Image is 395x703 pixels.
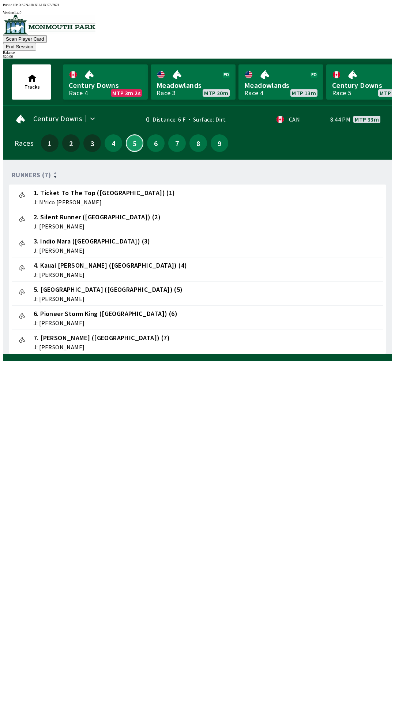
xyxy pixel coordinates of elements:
span: 2 [64,141,78,146]
span: Meadowlands [157,81,230,90]
button: 4 [105,134,122,152]
span: 3. Indio Mara ([GEOGRAPHIC_DATA]) (3) [34,237,150,246]
div: Runners (7) [12,171,383,179]
div: Race 5 [332,90,351,96]
button: 3 [83,134,101,152]
span: J: [PERSON_NAME] [34,272,187,278]
button: 5 [126,134,143,152]
button: 9 [211,134,228,152]
span: MTP 33m [355,116,379,122]
div: 0 [123,116,150,122]
button: 6 [147,134,165,152]
span: 8 [191,141,205,146]
span: Meadowlands [244,81,317,90]
button: End Session [3,43,36,51]
div: Public ID: [3,3,392,7]
button: 1 [41,134,59,152]
span: MTP 13m [292,90,316,96]
span: 8:44 PM [330,116,350,122]
div: CAN [289,116,300,122]
button: Tracks [12,64,51,100]
span: Tracks [25,83,40,90]
div: $ 20.00 [3,55,392,59]
span: Distance: 6 F [153,116,185,123]
span: 2. Silent Runner ([GEOGRAPHIC_DATA]) (2) [34,212,161,222]
span: 3 [85,141,99,146]
span: 9 [212,141,226,146]
span: 6 [149,141,163,146]
span: Century Downs [69,81,142,90]
span: J: [PERSON_NAME] [34,296,183,302]
span: XS7N-UKXU-HXK7-767J [19,3,59,7]
div: Version 1.4.0 [3,11,392,15]
span: J: N'rico [PERSON_NAME] [34,199,175,205]
span: Surface: Dirt [186,116,226,123]
button: 7 [168,134,186,152]
a: MeadowlandsRace 3MTP 20m [151,64,236,100]
button: 2 [62,134,80,152]
button: Scan Player Card [3,35,47,43]
span: 4 [106,141,120,146]
span: 1 [43,141,57,146]
img: venue logo [3,15,95,34]
div: Race 3 [157,90,176,96]
span: J: [PERSON_NAME] [34,248,150,253]
a: Century DownsRace 4MTP 3m 2s [63,64,148,100]
div: Race 4 [244,90,263,96]
div: Balance [3,51,392,55]
span: MTP 3m 2s [112,90,140,96]
button: 8 [189,134,207,152]
span: 6. Pioneer Storm King ([GEOGRAPHIC_DATA]) (6) [34,309,177,319]
span: 7 [170,141,184,146]
a: MeadowlandsRace 4MTP 13m [238,64,323,100]
span: J: [PERSON_NAME] [34,320,177,326]
span: MTP 20m [204,90,228,96]
div: Races [15,140,33,146]
span: J: [PERSON_NAME] [34,344,170,350]
span: 7. [PERSON_NAME] ([GEOGRAPHIC_DATA]) (7) [34,333,170,343]
span: 5. [GEOGRAPHIC_DATA] ([GEOGRAPHIC_DATA]) (5) [34,285,183,294]
div: Race 4 [69,90,88,96]
span: 1. Ticket To The Top ([GEOGRAPHIC_DATA]) (1) [34,188,175,198]
span: J: [PERSON_NAME] [34,223,161,229]
span: Century Downs [33,116,82,122]
span: 4. Kauai [PERSON_NAME] ([GEOGRAPHIC_DATA]) (4) [34,261,187,270]
span: Runners (7) [12,172,51,178]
